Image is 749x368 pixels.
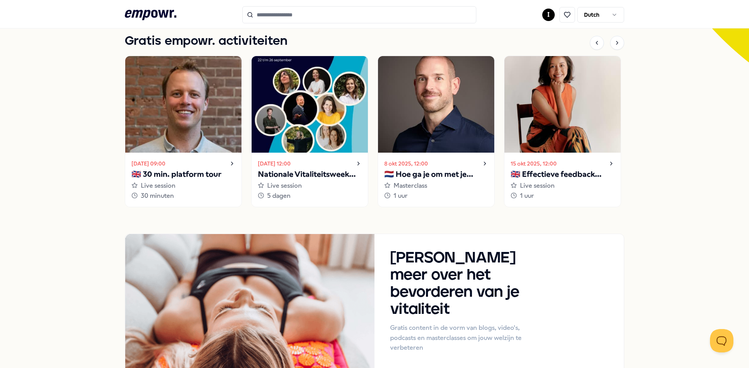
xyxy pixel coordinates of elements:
p: 🇳🇱 Hoe ga je om met je innerlijke criticus? [384,168,488,181]
a: 15 okt 2025, 12:00🇬🇧 Effectieve feedback geven en ontvangenLive session1 uur [504,56,621,207]
div: 1 uur [511,191,614,201]
div: 30 minuten [131,191,235,201]
p: 🇬🇧 30 min. platform tour [131,168,235,181]
div: 1 uur [384,191,488,201]
img: activity image [125,56,241,153]
a: [DATE] 09:00🇬🇧 30 min. platform tourLive session30 minuten [125,56,242,207]
a: [DATE] 12:00Nationale Vitaliteitsweek 2025Live session5 dagen [251,56,368,207]
img: activity image [252,56,368,153]
time: [DATE] 12:00 [258,159,291,168]
iframe: Help Scout Beacon - Open [710,329,733,352]
time: [DATE] 09:00 [131,159,165,168]
div: Live session [131,181,235,191]
div: Live session [511,181,614,191]
div: Masterclass [384,181,488,191]
img: activity image [504,56,621,153]
button: I [542,9,555,21]
h3: [PERSON_NAME] meer over het bevorderen van je vitaliteit [390,250,536,318]
p: Nationale Vitaliteitsweek 2025 [258,168,362,181]
input: Search for products, categories or subcategories [242,6,476,23]
div: Live session [258,181,362,191]
a: 8 okt 2025, 12:00🇳🇱 Hoe ga je om met je innerlijke criticus?Masterclass1 uur [378,56,495,207]
img: activity image [378,56,494,153]
h1: Gratis empowr. activiteiten [125,32,288,51]
div: 5 dagen [258,191,362,201]
p: Gratis content in de vorm van blogs, video's, podcasts en masterclasses om jouw welzijn te verbet... [390,323,536,353]
time: 15 okt 2025, 12:00 [511,159,557,168]
p: 🇬🇧 Effectieve feedback geven en ontvangen [511,168,614,181]
time: 8 okt 2025, 12:00 [384,159,428,168]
